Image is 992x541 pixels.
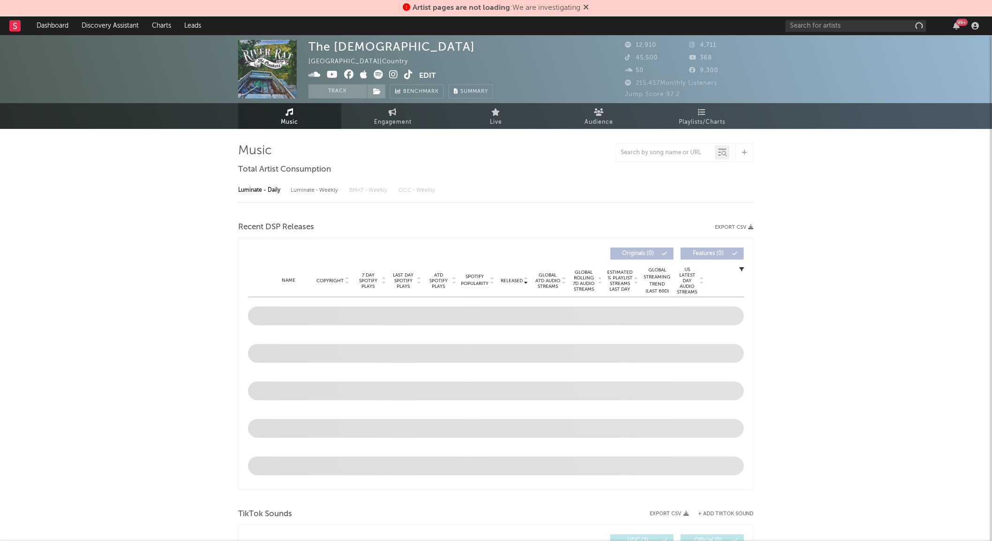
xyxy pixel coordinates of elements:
a: Engagement [341,103,444,129]
span: 7 Day Spotify Plays [356,272,381,289]
span: : We are investigating [413,4,581,12]
span: Released [501,278,523,284]
span: Originals ( 0 ) [616,251,660,256]
div: 99 + [956,19,968,26]
div: Global Streaming Trend (Last 60D) [643,267,671,295]
a: Discovery Assistant [75,16,145,35]
button: Track [308,84,367,98]
span: Live [490,117,502,128]
span: Audience [585,117,614,128]
button: Export CSV [650,511,689,517]
button: Export CSV [715,225,754,230]
button: Summary [449,84,493,98]
span: Dismiss [584,4,589,12]
div: Luminate - Weekly [291,182,340,198]
a: Charts [145,16,178,35]
span: Features ( 0 ) [687,251,730,256]
a: Playlists/Charts [651,103,754,129]
span: Last Day Spotify Plays [391,272,416,289]
span: 12,910 [625,42,656,48]
span: Music [281,117,299,128]
button: Edit [419,70,436,82]
button: + Add TikTok Sound [698,511,754,517]
span: Artist pages are not loading [413,4,511,12]
a: Audience [548,103,651,129]
span: Engagement [374,117,412,128]
span: Estimated % Playlist Streams Last Day [607,270,633,292]
button: 99+ [954,22,960,30]
button: Originals(0) [610,248,674,260]
a: Dashboard [30,16,75,35]
a: Leads [178,16,208,35]
button: Features(0) [681,248,744,260]
span: Summary [460,89,488,94]
span: 50 [625,68,644,74]
span: Benchmark [403,86,439,98]
button: + Add TikTok Sound [689,511,754,517]
span: Jump Score: 97.2 [625,91,680,98]
input: Search by song name or URL [616,149,715,157]
span: ATD Spotify Plays [426,272,451,289]
a: Benchmark [390,84,444,98]
span: 4,711 [690,42,717,48]
div: [GEOGRAPHIC_DATA] | Country [308,56,419,68]
div: Luminate - Daily [238,182,281,198]
input: Search for artists [786,20,926,32]
span: Global Rolling 7D Audio Streams [571,270,597,292]
span: Total Artist Consumption [238,164,331,175]
span: Copyright [316,278,344,284]
span: 9,300 [690,68,719,74]
span: Recent DSP Releases [238,222,314,233]
div: Name [267,277,310,284]
span: Spotify Popularity [461,273,489,287]
span: Playlists/Charts [679,117,726,128]
span: 368 [690,55,713,61]
span: US Latest Day Audio Streams [676,267,699,295]
div: The [DEMOGRAPHIC_DATA] [308,40,475,53]
a: Music [238,103,341,129]
span: 45,500 [625,55,658,61]
span: Global ATD Audio Streams [535,272,561,289]
a: Live [444,103,548,129]
span: TikTok Sounds [238,509,292,520]
span: 215,457 Monthly Listeners [625,80,717,86]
